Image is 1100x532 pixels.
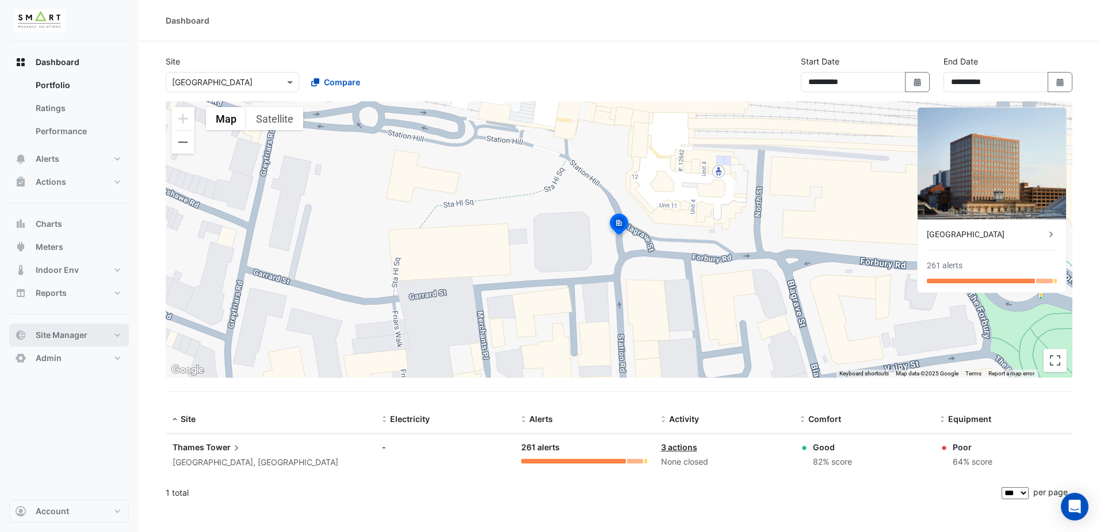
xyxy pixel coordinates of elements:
[36,153,59,165] span: Alerts
[36,329,87,341] span: Site Manager
[953,441,992,453] div: Poor
[15,264,26,276] app-icon: Indoor Env
[390,414,430,424] span: Electricity
[9,235,129,259] button: Meters
[15,56,26,68] app-icon: Dashboard
[661,442,697,452] a: 3 actions
[169,363,207,378] img: Google
[166,55,180,67] label: Site
[36,176,66,188] span: Actions
[173,456,368,469] div: [GEOGRAPHIC_DATA], [GEOGRAPHIC_DATA]
[918,108,1066,219] img: Thames Tower
[15,329,26,341] app-icon: Site Manager
[171,131,194,154] button: Zoom out
[173,442,204,452] span: Thames
[944,55,978,67] label: End Date
[813,441,852,453] div: Good
[246,107,303,130] button: Show satellite imagery
[965,370,981,377] a: Terms (opens in new tab)
[669,414,699,424] span: Activity
[15,176,26,188] app-icon: Actions
[953,455,992,469] div: 64% score
[36,218,62,230] span: Charts
[169,363,207,378] a: Open this area in Google Maps (opens a new window)
[36,506,69,517] span: Account
[1044,349,1067,372] button: Toggle fullscreen view
[1033,487,1068,497] span: per page
[801,55,839,67] label: Start Date
[9,282,129,305] button: Reports
[9,500,129,523] button: Account
[206,107,246,130] button: Show street map
[26,120,129,143] a: Performance
[988,370,1034,377] a: Report a map error
[15,153,26,165] app-icon: Alerts
[9,51,129,74] button: Dashboard
[9,259,129,282] button: Indoor Env
[15,287,26,299] app-icon: Reports
[9,347,129,370] button: Admin
[26,74,129,97] a: Portfolio
[948,414,991,424] span: Equipment
[9,324,129,347] button: Site Manager
[529,414,553,424] span: Alerts
[521,441,647,454] div: 261 alerts
[324,76,360,88] span: Compare
[1055,77,1065,87] fa-icon: Select Date
[896,370,958,377] span: Map data ©2025 Google
[14,9,66,32] img: Company Logo
[15,218,26,230] app-icon: Charts
[661,455,786,469] div: None closed
[927,260,962,272] div: 261 alerts
[9,147,129,170] button: Alerts
[304,72,368,92] button: Compare
[9,74,129,147] div: Dashboard
[26,97,129,120] a: Ratings
[36,352,62,364] span: Admin
[166,478,999,507] div: 1 total
[813,455,852,469] div: 82% score
[839,370,889,378] button: Keyboard shortcuts
[36,287,67,299] span: Reports
[382,441,507,453] div: -
[808,414,841,424] span: Comfort
[166,14,209,26] div: Dashboard
[206,441,242,454] span: Tower
[606,212,632,240] img: site-pin-selected.svg
[1061,493,1088,520] div: Open Intercom Messenger
[181,414,196,424] span: Site
[15,241,26,253] app-icon: Meters
[9,212,129,235] button: Charts
[36,56,79,68] span: Dashboard
[9,170,129,193] button: Actions
[36,264,79,276] span: Indoor Env
[36,241,63,253] span: Meters
[171,107,194,130] button: Zoom in
[927,229,1045,241] div: [GEOGRAPHIC_DATA]
[912,77,923,87] fa-icon: Select Date
[15,352,26,364] app-icon: Admin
